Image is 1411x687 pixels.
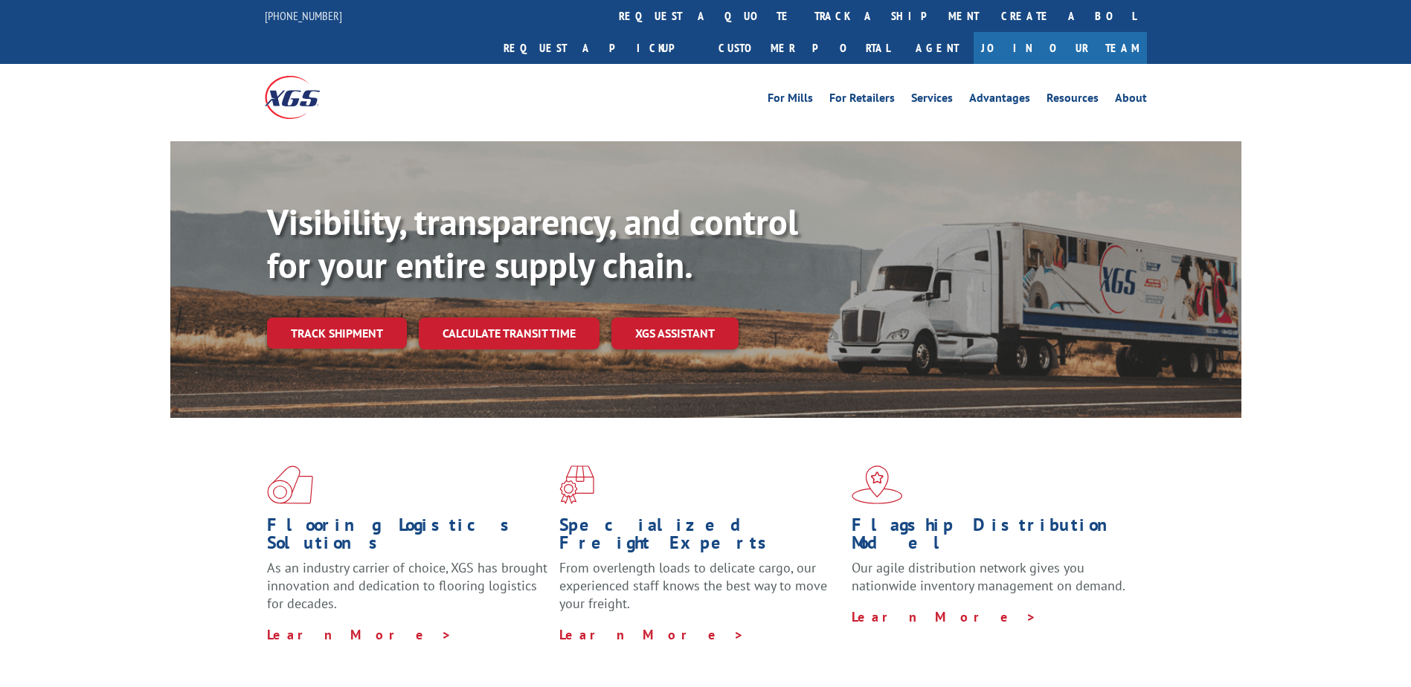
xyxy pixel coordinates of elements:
b: Visibility, transparency, and control for your entire supply chain. [267,199,798,288]
a: Agent [901,32,974,64]
a: Learn More > [852,608,1037,625]
h1: Flooring Logistics Solutions [267,516,548,559]
img: xgs-icon-focused-on-flooring-red [559,465,594,504]
a: Customer Portal [707,32,901,64]
a: For Retailers [829,92,895,109]
a: Learn More > [559,626,745,643]
h1: Specialized Freight Experts [559,516,841,559]
a: Request a pickup [492,32,707,64]
a: Learn More > [267,626,452,643]
a: Track shipment [267,317,407,349]
a: For Mills [768,92,813,109]
a: Calculate transit time [419,317,600,349]
a: Services [911,92,953,109]
a: Join Our Team [974,32,1147,64]
a: About [1115,92,1147,109]
a: Resources [1047,92,1099,109]
p: From overlength loads to delicate cargo, our experienced staff knows the best way to move your fr... [559,559,841,625]
a: [PHONE_NUMBER] [265,8,342,23]
a: XGS ASSISTANT [611,317,739,349]
span: As an industry carrier of choice, XGS has brought innovation and dedication to flooring logistics... [267,559,547,612]
h1: Flagship Distribution Model [852,516,1133,559]
img: xgs-icon-total-supply-chain-intelligence-red [267,465,313,504]
img: xgs-icon-flagship-distribution-model-red [852,465,903,504]
span: Our agile distribution network gives you nationwide inventory management on demand. [852,559,1125,594]
a: Advantages [969,92,1030,109]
